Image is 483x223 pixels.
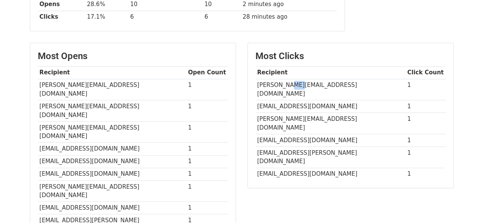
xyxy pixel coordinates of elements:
[186,143,228,155] td: 1
[255,100,405,113] td: [EMAIL_ADDRESS][DOMAIN_NAME]
[38,11,85,23] th: Clicks
[38,143,186,155] td: [EMAIL_ADDRESS][DOMAIN_NAME]
[255,51,446,62] h3: Most Clicks
[186,79,228,100] td: 1
[255,147,405,168] td: [EMAIL_ADDRESS][PERSON_NAME][DOMAIN_NAME]
[186,100,228,122] td: 1
[186,66,228,79] th: Open Count
[255,79,405,100] td: [PERSON_NAME][EMAIL_ADDRESS][DOMAIN_NAME]
[186,121,228,143] td: 1
[38,202,186,214] td: [EMAIL_ADDRESS][DOMAIN_NAME]
[38,155,186,168] td: [EMAIL_ADDRESS][DOMAIN_NAME]
[255,134,405,146] td: [EMAIL_ADDRESS][DOMAIN_NAME]
[128,11,202,23] td: 6
[405,79,446,100] td: 1
[202,11,241,23] td: 6
[38,121,186,143] td: [PERSON_NAME][EMAIL_ADDRESS][DOMAIN_NAME]
[405,113,446,134] td: 1
[241,11,337,23] td: 28 minutes ago
[405,66,446,79] th: Click Count
[38,79,186,100] td: [PERSON_NAME][EMAIL_ADDRESS][DOMAIN_NAME]
[38,180,186,202] td: [PERSON_NAME][EMAIL_ADDRESS][DOMAIN_NAME]
[85,11,128,23] td: 17.1%
[38,100,186,122] td: [PERSON_NAME][EMAIL_ADDRESS][DOMAIN_NAME]
[405,100,446,113] td: 1
[255,168,405,180] td: [EMAIL_ADDRESS][DOMAIN_NAME]
[38,51,228,62] h3: Most Opens
[38,66,186,79] th: Recipient
[405,168,446,180] td: 1
[186,155,228,168] td: 1
[186,168,228,180] td: 1
[186,180,228,202] td: 1
[405,147,446,168] td: 1
[255,66,405,79] th: Recipient
[186,202,228,214] td: 1
[405,134,446,146] td: 1
[255,113,405,134] td: [PERSON_NAME][EMAIL_ADDRESS][DOMAIN_NAME]
[38,168,186,180] td: [EMAIL_ADDRESS][DOMAIN_NAME]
